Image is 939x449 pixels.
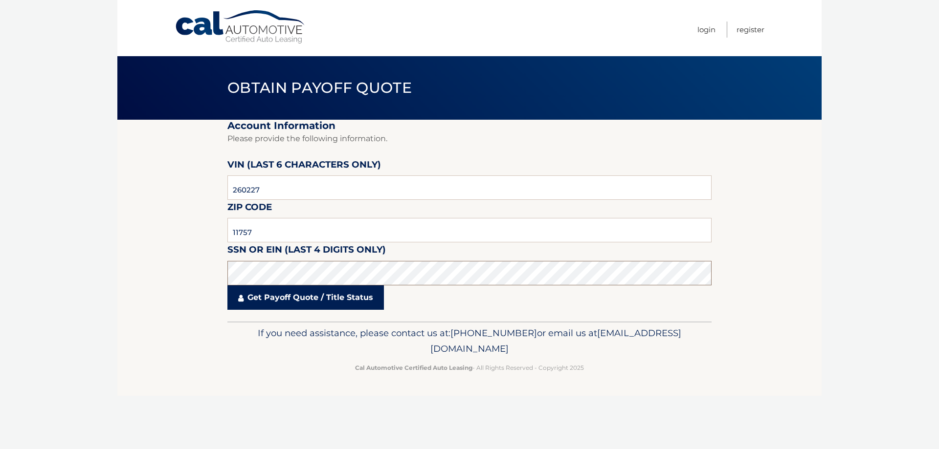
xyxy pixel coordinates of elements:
[737,21,764,38] a: Register
[227,242,386,260] label: SSN or EIN (last 4 digits only)
[175,10,307,44] a: Cal Automotive
[450,327,537,339] span: [PHONE_NUMBER]
[227,79,412,97] span: Obtain Payoff Quote
[234,363,705,373] p: - All Rights Reserved - Copyright 2025
[697,21,715,38] a: Login
[355,364,472,371] strong: Cal Automotive Certified Auto Leasing
[234,325,705,357] p: If you need assistance, please contact us at: or email us at
[227,120,712,132] h2: Account Information
[227,132,712,146] p: Please provide the following information.
[227,200,272,218] label: Zip Code
[227,157,381,175] label: VIN (last 6 characters only)
[227,285,384,310] a: Get Payoff Quote / Title Status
